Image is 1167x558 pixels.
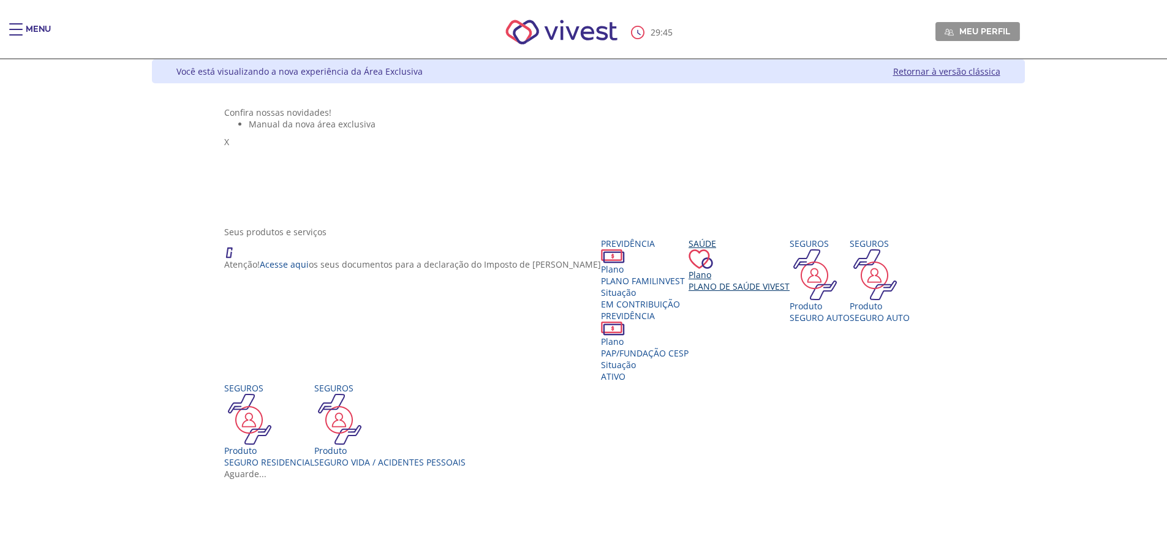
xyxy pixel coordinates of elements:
[224,445,314,456] div: Produto
[492,6,631,58] img: Vivest
[850,249,901,300] img: ico_seguros.png
[945,28,954,37] img: Meu perfil
[224,136,229,148] span: X
[663,26,673,38] span: 45
[601,347,689,359] span: PAP/FUNDAÇÃO CESP
[314,382,466,394] div: Seguros
[689,238,790,292] a: Saúde PlanoPlano de Saúde VIVEST
[224,238,245,258] img: ico_atencao.png
[224,456,314,468] div: SEGURO RESIDENCIAL
[26,23,51,48] div: Menu
[601,310,689,382] a: Previdência PlanoPAP/FUNDAÇÃO CESP SituaçãoAtivo
[314,456,466,468] div: Seguro Vida / Acidentes Pessoais
[314,394,365,445] img: ico_seguros.png
[935,22,1020,40] a: Meu perfil
[601,287,689,298] div: Situação
[260,258,309,270] a: Acesse aqui
[224,382,314,394] div: Seguros
[249,118,376,130] span: Manual da nova área exclusiva
[689,249,713,269] img: ico_coracao.png
[790,238,850,323] a: Seguros Produto SEGURO AUTO
[689,269,790,281] div: Plano
[790,300,850,312] div: Produto
[790,238,850,249] div: Seguros
[850,238,910,323] a: Seguros Produto SEGURO AUTO
[601,238,689,310] a: Previdência PlanoPLANO FAMILINVEST SituaçãoEM CONTRIBUIÇÃO
[601,310,689,322] div: Previdência
[790,249,840,300] img: ico_seguros.png
[601,336,689,347] div: Plano
[224,468,952,480] div: Aguarde...
[850,312,910,323] div: SEGURO AUTO
[689,281,790,292] span: Plano de Saúde VIVEST
[224,258,601,270] p: Atenção! os seus documentos para a declaração do Imposto de [PERSON_NAME]
[601,263,689,275] div: Plano
[850,238,910,249] div: Seguros
[224,394,275,445] img: ico_seguros.png
[176,66,423,77] div: Você está visualizando a nova experiência da Área Exclusiva
[601,359,689,371] div: Situação
[651,26,660,38] span: 29
[601,298,680,310] span: EM CONTRIBUIÇÃO
[689,238,790,249] div: Saúde
[224,226,952,480] section: <span lang="en" dir="ltr">ProdutosCard</span>
[959,26,1010,37] span: Meu perfil
[601,238,689,249] div: Previdência
[601,371,625,382] span: Ativo
[631,26,675,39] div: :
[314,445,466,456] div: Produto
[224,107,952,214] section: <span lang="pt-BR" dir="ltr">Visualizador do Conteúdo da Web</span> 1
[224,107,952,118] div: Confira nossas novidades!
[224,382,314,468] a: Seguros Produto SEGURO RESIDENCIAL
[601,322,625,336] img: ico_dinheiro.png
[893,66,1000,77] a: Retornar à versão clássica
[224,226,952,238] div: Seus produtos e serviços
[601,249,625,263] img: ico_dinheiro.png
[314,382,466,468] a: Seguros Produto Seguro Vida / Acidentes Pessoais
[601,275,685,287] span: PLANO FAMILINVEST
[790,312,850,323] div: SEGURO AUTO
[850,300,910,312] div: Produto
